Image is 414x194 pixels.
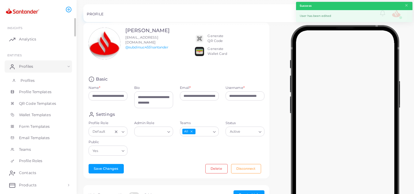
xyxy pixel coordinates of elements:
[89,86,101,90] label: Name
[207,34,223,44] div: Generate QR Code
[226,86,245,90] label: Username
[89,127,127,136] div: Search for option
[19,135,50,141] span: Email Templates
[180,127,219,136] div: Search for option
[195,34,204,43] img: qr2.png
[405,2,408,9] button: Close
[7,26,22,30] span: INSIGHTS
[107,128,112,135] input: Search for option
[125,35,158,44] span: [EMAIL_ADDRESS][DOMAIN_NAME]
[114,129,118,134] button: Clear Selected
[89,146,127,155] div: Search for option
[180,86,191,90] label: Email
[19,158,42,164] span: Profile Roles
[242,128,256,135] input: Search for option
[5,132,72,144] a: Email Templates
[195,47,204,56] img: apple-wallet.png
[196,128,211,135] input: Search for option
[92,129,106,135] span: Default
[87,12,104,16] h5: PROFILE
[96,76,108,82] h4: Basic
[100,147,119,154] input: Search for option
[5,144,72,155] a: Teams
[19,89,51,95] span: Profile Templates
[5,167,72,179] a: Contacts
[300,4,312,8] strong: Success
[92,148,99,154] span: Yes
[21,78,35,83] span: Profiles
[5,75,72,86] a: Profiles
[226,127,264,136] div: Search for option
[5,109,72,121] a: Wallet Templates
[19,36,36,42] span: Analytics
[226,121,264,126] label: Status
[5,155,72,167] a: Profile Roles
[205,164,228,173] button: Delete
[19,182,36,188] span: Products
[180,121,219,126] label: Teams
[5,98,72,109] a: QR Code Templates
[189,129,194,134] button: Deselect All
[19,124,50,129] span: Form Templates
[5,33,72,45] a: Analytics
[19,64,33,69] span: Profiles
[89,140,127,145] label: Public
[5,60,72,73] a: Profiles
[134,127,173,136] div: Search for option
[231,164,261,173] button: Disconnect
[96,112,115,117] h4: Settings
[134,121,173,126] label: Admin Role
[7,53,22,57] span: ENTITIES
[137,128,165,135] input: Search for option
[5,121,72,132] a: Form Templates
[19,112,51,118] span: Wallet Templates
[229,129,241,135] span: Active
[19,170,36,176] span: Contacts
[125,45,169,49] a: @subdirsuc4551santander
[296,10,412,22] div: User has been edited
[5,179,72,191] a: Products
[19,101,56,106] span: QR Code Templates
[6,6,40,17] img: logo
[5,86,72,98] a: Profile Templates
[19,147,31,152] span: Teams
[89,121,127,126] label: Profile Role
[89,164,124,173] button: Save Changes
[134,86,173,90] label: Bio
[207,47,227,56] div: Generate Wallet Card
[125,28,170,34] h3: [PERSON_NAME]
[182,129,196,135] span: All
